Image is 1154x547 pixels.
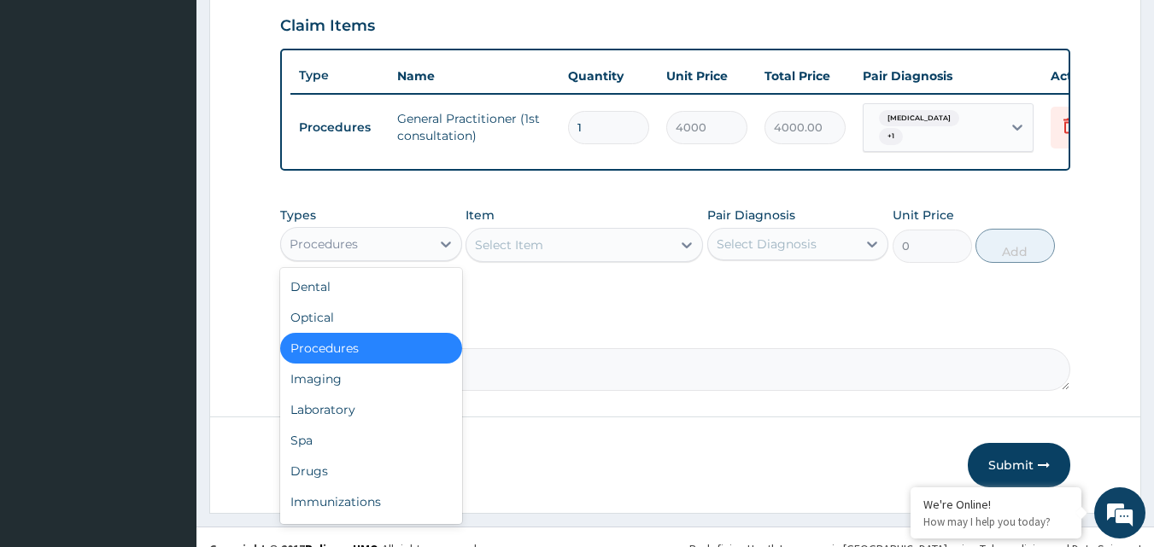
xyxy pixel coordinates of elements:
th: Actions [1042,59,1128,93]
div: Drugs [280,456,462,486]
h3: Claim Items [280,17,375,36]
img: d_794563401_company_1708531726252_794563401 [32,85,69,128]
th: Quantity [559,59,658,93]
div: Select Item [475,236,543,253]
th: Total Price [756,59,854,93]
th: Pair Diagnosis [854,59,1042,93]
div: Laboratory [280,394,462,425]
label: Pair Diagnosis [707,207,795,224]
label: Comment [280,324,1071,339]
span: [MEDICAL_DATA] [879,110,959,127]
div: Dental [280,271,462,302]
div: Chat with us now [89,96,287,118]
p: How may I help you today? [923,515,1069,529]
label: Types [280,208,316,223]
label: Unit Price [893,207,954,224]
div: Imaging [280,364,462,394]
div: Optical [280,302,462,333]
th: Unit Price [658,59,756,93]
td: Procedures [290,112,389,143]
div: Select Diagnosis [717,236,817,253]
label: Item [466,207,495,224]
div: We're Online! [923,497,1069,512]
div: Procedures [280,333,462,364]
td: General Practitioner (1st consultation) [389,102,559,153]
span: We're online! [99,165,236,337]
div: Immunizations [280,486,462,517]
th: Type [290,60,389,91]
button: Submit [968,443,1070,487]
div: Spa [280,425,462,456]
span: + 1 [879,128,903,145]
button: Add [975,229,1055,263]
div: Minimize live chat window [280,9,321,49]
div: Procedures [290,236,358,253]
textarea: Type your message and hit 'Enter' [9,365,325,425]
th: Name [389,59,559,93]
